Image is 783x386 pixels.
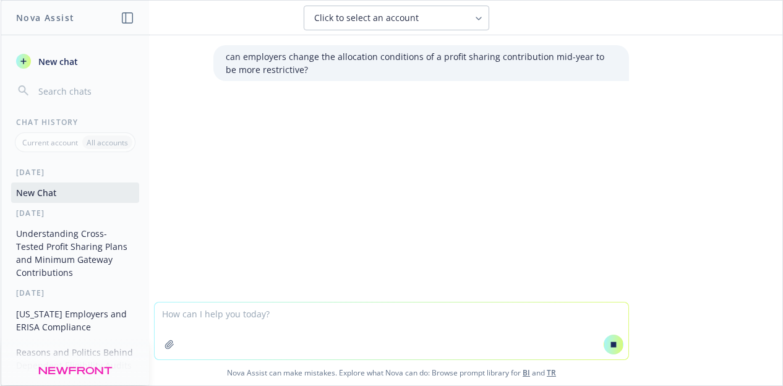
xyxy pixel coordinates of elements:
a: TR [547,367,556,378]
div: [DATE] [1,167,149,178]
button: Click to select an account [304,6,489,30]
span: Click to select an account [314,12,419,24]
button: [US_STATE] Employers and ERISA Compliance [11,304,139,337]
span: Nova Assist can make mistakes. Explore what Nova can do: Browse prompt library for and [6,360,777,385]
div: [DATE] [1,288,149,298]
div: Chat History [1,117,149,127]
p: All accounts [87,137,128,148]
button: Understanding Cross-Tested Profit Sharing Plans and Minimum Gateway Contributions [11,223,139,283]
div: [DATE] [1,208,149,218]
input: Search chats [36,82,134,100]
h1: Nova Assist [16,11,74,24]
button: Reasons and Politics Behind Dependent Eligibility Audits [11,342,139,375]
span: New chat [36,55,78,68]
button: New chat [11,50,139,72]
p: Current account [22,137,78,148]
p: can employers change the allocation conditions of a profit sharing contribution mid-year to be mo... [226,50,617,76]
a: BI [523,367,530,378]
button: New Chat [11,182,139,203]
